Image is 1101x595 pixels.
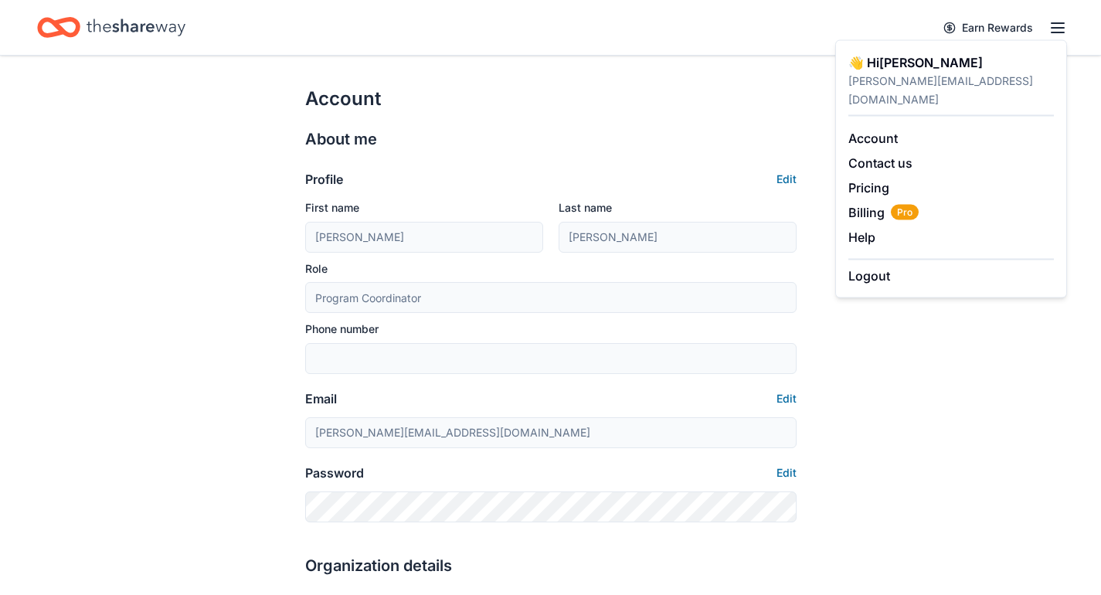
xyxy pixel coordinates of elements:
label: Phone number [305,321,379,337]
div: Email [305,389,337,408]
a: Pricing [848,180,889,195]
div: [PERSON_NAME][EMAIL_ADDRESS][DOMAIN_NAME] [848,72,1054,109]
button: Help [848,228,875,246]
button: Edit [776,389,797,408]
div: About me [305,127,797,151]
label: Last name [559,200,612,216]
div: Organization details [305,553,797,578]
span: Billing [848,203,919,222]
button: Edit [776,464,797,482]
div: 👋 Hi [PERSON_NAME] [848,53,1054,72]
button: Edit [776,170,797,189]
button: Logout [848,267,890,285]
div: Profile [305,170,343,189]
button: BillingPro [848,203,919,222]
div: Account [305,87,797,111]
button: Contact us [848,154,912,172]
a: Home [37,9,185,46]
label: Role [305,261,328,277]
a: Earn Rewards [934,14,1042,42]
label: First name [305,200,359,216]
span: Pro [891,205,919,220]
div: Password [305,464,364,482]
a: Account [848,131,898,146]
